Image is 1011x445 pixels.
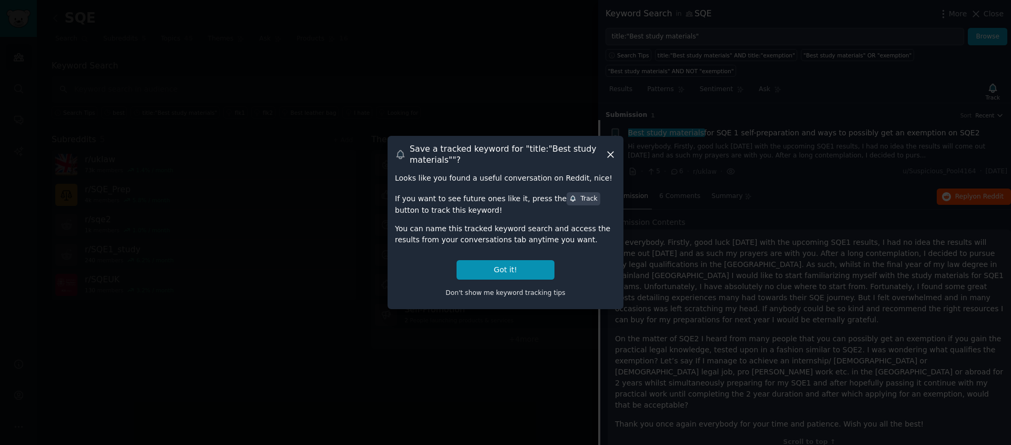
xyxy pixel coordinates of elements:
span: Don't show me keyword tracking tips [445,289,566,296]
button: Got it! [457,260,554,280]
div: Track [569,194,597,204]
h3: Save a tracked keyword for " title:"Best study materials" "? [410,143,605,165]
div: You can name this tracked keyword search and access the results from your conversations tab anyti... [395,223,616,245]
div: Looks like you found a useful conversation on Reddit, nice! [395,173,616,184]
div: If you want to see future ones like it, press the button to track this keyword! [395,191,616,215]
